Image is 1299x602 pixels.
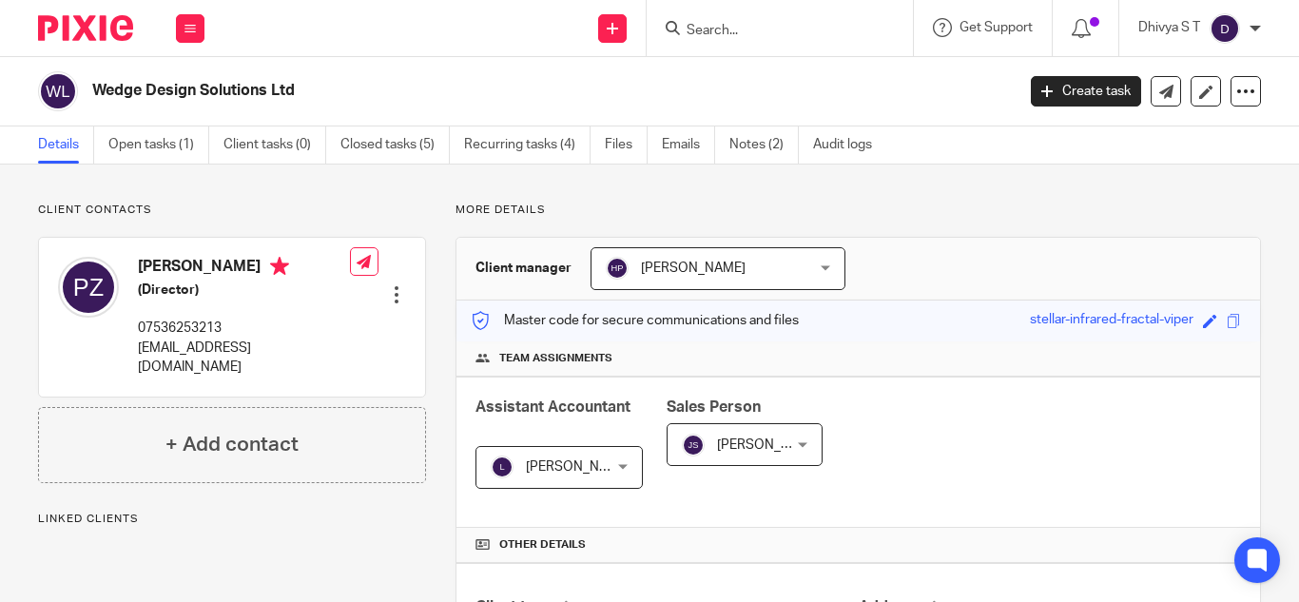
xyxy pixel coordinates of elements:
[1138,18,1200,37] p: Dhivya S T
[223,126,326,164] a: Client tasks (0)
[138,281,350,300] h5: (Director)
[1210,13,1240,44] img: svg%3E
[1031,76,1141,107] a: Create task
[58,257,119,318] img: svg%3E
[138,339,350,378] p: [EMAIL_ADDRESS][DOMAIN_NAME]
[471,311,799,330] p: Master code for secure communications and files
[605,126,648,164] a: Files
[729,126,799,164] a: Notes (2)
[270,257,289,276] i: Primary
[606,257,629,280] img: svg%3E
[456,203,1261,218] p: More details
[475,259,572,278] h3: Client manager
[641,262,746,275] span: [PERSON_NAME]
[499,537,586,553] span: Other details
[340,126,450,164] a: Closed tasks (5)
[165,430,299,459] h4: + Add contact
[526,460,642,474] span: [PERSON_NAME] V
[108,126,209,164] a: Open tasks (1)
[38,512,426,527] p: Linked clients
[491,456,514,478] img: svg%3E
[667,399,761,415] span: Sales Person
[464,126,591,164] a: Recurring tasks (4)
[38,71,78,111] img: svg%3E
[717,438,822,452] span: [PERSON_NAME]
[92,81,821,101] h2: Wedge Design Solutions Ltd
[138,257,350,281] h4: [PERSON_NAME]
[682,434,705,456] img: svg%3E
[813,126,886,164] a: Audit logs
[138,319,350,338] p: 07536253213
[1030,310,1193,332] div: stellar-infrared-fractal-viper
[499,351,612,366] span: Team assignments
[662,126,715,164] a: Emails
[960,21,1033,34] span: Get Support
[38,203,426,218] p: Client contacts
[475,399,630,415] span: Assistant Accountant
[685,23,856,40] input: Search
[38,126,94,164] a: Details
[38,15,133,41] img: Pixie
